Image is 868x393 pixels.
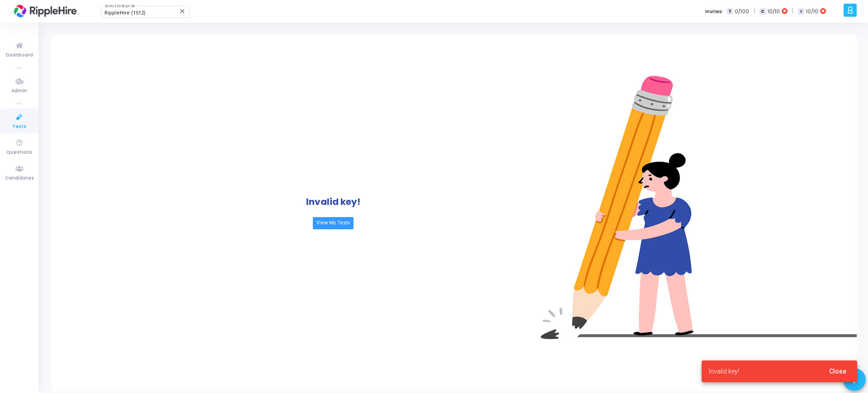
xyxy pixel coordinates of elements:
span: Candidates [5,175,34,182]
span: 10/10 [806,8,818,15]
span: Close [829,368,846,375]
span: C [759,8,765,15]
span: Tests [12,123,26,131]
span: | [754,6,755,16]
h1: Invalid key! [306,196,360,207]
span: 0/100 [735,8,749,15]
span: | [792,6,793,16]
a: View My Tests [313,217,354,229]
label: Invites: [705,8,723,15]
mat-icon: Clear [179,8,186,15]
span: Admin [11,87,27,95]
span: Invalid key! [709,367,739,376]
span: Dashboard [6,52,33,59]
span: T [727,8,733,15]
span: I [798,8,804,15]
span: 10/10 [768,8,780,15]
img: logo [11,2,79,20]
span: RippleHire (1512) [104,10,146,16]
span: Questions [6,149,32,156]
